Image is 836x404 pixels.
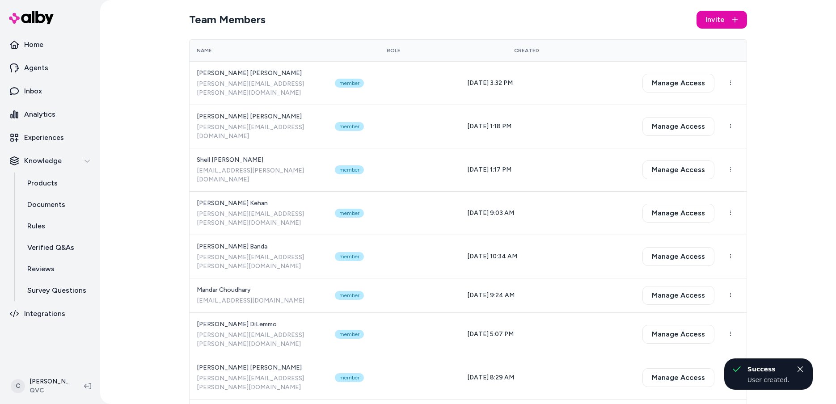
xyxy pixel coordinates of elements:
[11,379,25,393] span: C
[197,123,321,141] span: [PERSON_NAME][EMAIL_ADDRESS][DOMAIN_NAME]
[642,160,714,179] button: Manage Access
[197,69,321,78] span: [PERSON_NAME] [PERSON_NAME]
[197,242,321,251] span: [PERSON_NAME] Banda
[18,173,97,194] a: Products
[24,132,64,143] p: Experiences
[642,117,714,136] button: Manage Access
[642,286,714,305] button: Manage Access
[197,199,321,208] span: [PERSON_NAME] Kehan
[197,166,321,184] span: [EMAIL_ADDRESS][PERSON_NAME][DOMAIN_NAME]
[467,47,586,54] div: Created
[24,308,65,319] p: Integrations
[467,291,515,299] span: [DATE] 9:24 AM
[30,377,70,386] p: [PERSON_NAME]
[24,63,48,73] p: Agents
[197,296,321,305] span: [EMAIL_ADDRESS][DOMAIN_NAME]
[4,127,97,148] a: Experiences
[467,166,511,173] span: [DATE] 1:17 PM
[197,47,321,54] div: Name
[197,374,321,392] span: [PERSON_NAME][EMAIL_ADDRESS][PERSON_NAME][DOMAIN_NAME]
[795,364,806,375] button: Close toast
[467,209,514,217] span: [DATE] 9:03 AM
[335,252,364,261] div: member
[705,14,725,25] span: Invite
[467,374,514,381] span: [DATE] 8:29 AM
[24,86,42,97] p: Inbox
[642,204,714,223] button: Manage Access
[18,215,97,237] a: Rules
[197,320,321,329] span: [PERSON_NAME] DiLemmo
[467,122,511,130] span: [DATE] 1:18 PM
[747,364,790,375] div: Success
[5,372,77,400] button: C[PERSON_NAME]QVC
[697,11,747,29] button: Invite
[335,373,364,382] div: member
[18,280,97,301] a: Survey Questions
[9,11,54,24] img: alby Logo
[27,264,55,274] p: Reviews
[197,286,321,295] span: Mandar Choudhary
[467,330,514,338] span: [DATE] 5:07 PM
[4,303,97,324] a: Integrations
[467,252,517,260] span: [DATE] 10:34 AM
[197,253,321,271] span: [PERSON_NAME][EMAIL_ADDRESS][PERSON_NAME][DOMAIN_NAME]
[642,325,714,344] button: Manage Access
[4,57,97,79] a: Agents
[18,258,97,280] a: Reviews
[197,156,321,164] span: Shell [PERSON_NAME]
[4,34,97,55] a: Home
[747,375,790,384] div: User created.
[335,122,364,131] div: member
[4,104,97,125] a: Analytics
[27,221,45,231] p: Rules
[642,247,714,266] button: Manage Access
[197,210,321,227] span: [PERSON_NAME][EMAIL_ADDRESS][PERSON_NAME][DOMAIN_NAME]
[24,39,43,50] p: Home
[27,242,74,253] p: Verified Q&As
[197,112,321,121] span: [PERSON_NAME] [PERSON_NAME]
[27,285,86,296] p: Survey Questions
[335,330,364,339] div: member
[197,80,321,97] span: [PERSON_NAME][EMAIL_ADDRESS][PERSON_NAME][DOMAIN_NAME]
[467,79,513,87] span: [DATE] 3:32 PM
[335,79,364,88] div: member
[24,156,62,166] p: Knowledge
[197,331,321,349] span: [PERSON_NAME][EMAIL_ADDRESS][PERSON_NAME][DOMAIN_NAME]
[4,150,97,172] button: Knowledge
[189,13,266,27] h2: Team Members
[335,291,364,300] div: member
[642,74,714,93] button: Manage Access
[335,165,364,174] div: member
[197,363,321,372] span: [PERSON_NAME] [PERSON_NAME]
[642,368,714,387] button: Manage Access
[335,47,453,54] div: Role
[27,178,58,189] p: Products
[18,194,97,215] a: Documents
[335,209,364,218] div: member
[18,237,97,258] a: Verified Q&As
[4,80,97,102] a: Inbox
[24,109,55,120] p: Analytics
[27,199,65,210] p: Documents
[30,386,70,395] span: QVC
